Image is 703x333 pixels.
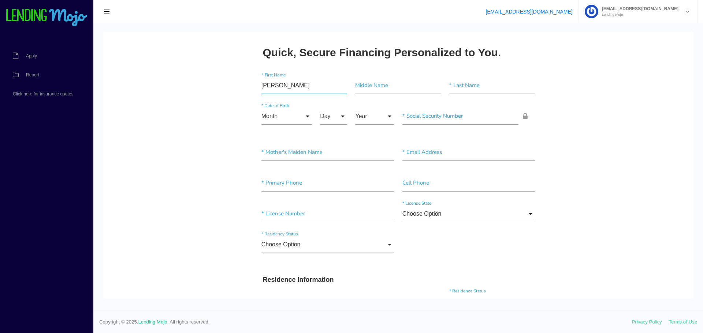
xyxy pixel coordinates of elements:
[138,319,167,325] a: Lending Mojo
[26,73,39,77] span: Report
[5,9,88,27] img: logo-small.png
[598,7,678,11] span: [EMAIL_ADDRESS][DOMAIN_NAME]
[632,319,662,325] a: Privacy Policy
[13,92,73,96] span: Click here for insurance quotes
[99,318,632,326] span: Copyright © 2025. . All rights reserved.
[160,15,398,27] h2: Quick, Secure Financing Personalized to You.
[585,5,598,18] img: Profile image
[160,244,431,252] h3: Residence Information
[598,13,678,16] small: Lending Mojo
[669,319,697,325] a: Terms of Use
[486,9,572,15] a: [EMAIL_ADDRESS][DOMAIN_NAME]
[26,54,37,58] span: Apply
